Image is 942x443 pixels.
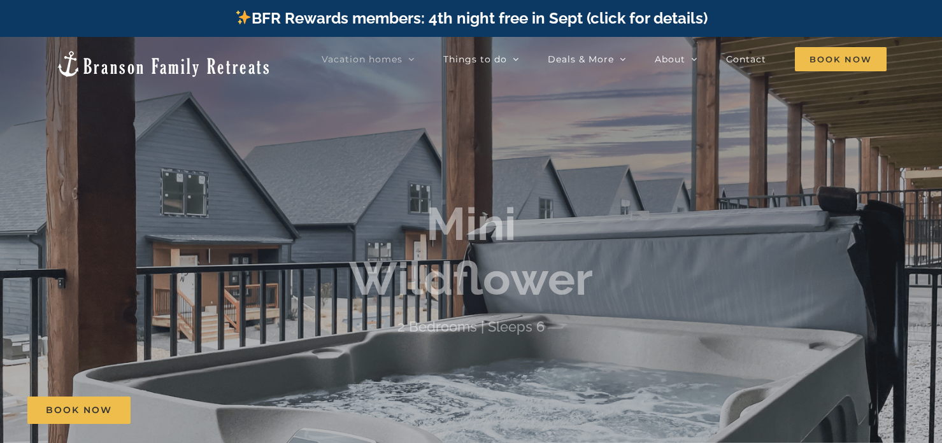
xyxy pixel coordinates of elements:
[27,397,131,424] a: Book Now
[55,50,271,78] img: Branson Family Retreats Logo
[322,55,403,64] span: Vacation homes
[548,55,614,64] span: Deals & More
[397,318,545,335] h4: 2 Bedrooms | Sleeps 6
[655,46,697,72] a: About
[726,55,766,64] span: Contact
[548,46,626,72] a: Deals & More
[236,10,251,25] img: ✨
[655,55,685,64] span: About
[234,9,708,27] a: BFR Rewards members: 4th night free in Sept (click for details)
[322,46,887,72] nav: Main Menu
[726,46,766,72] a: Contact
[46,405,112,416] span: Book Now
[322,46,415,72] a: Vacation homes
[443,55,507,64] span: Things to do
[795,47,887,71] span: Book Now
[443,46,519,72] a: Things to do
[349,197,593,306] b: Mini Wildflower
